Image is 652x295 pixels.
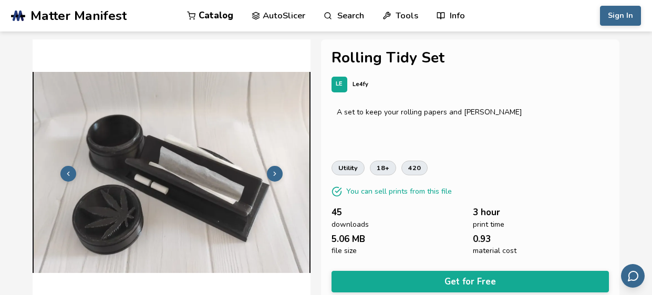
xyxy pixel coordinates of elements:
[30,8,127,23] span: Matter Manifest
[473,234,491,244] span: 0.93
[332,207,342,217] span: 45
[473,207,500,217] span: 3 hour
[370,161,396,175] a: 18+
[332,234,365,244] span: 5.06 MB
[336,81,343,88] span: LE
[473,247,516,255] span: material cost
[600,6,641,26] button: Sign In
[353,79,368,90] p: Le4fy
[332,247,357,255] span: file size
[332,271,609,292] button: Get for Free
[332,220,369,229] span: downloads
[346,186,452,197] p: You can sell prints from this file
[621,264,645,288] button: Send feedback via email
[401,161,428,175] a: 420
[332,50,609,66] h1: Rolling Tidy Set
[473,220,504,229] span: print time
[337,108,604,117] div: A set to keep your rolling papers and [PERSON_NAME]
[332,161,365,175] a: utility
